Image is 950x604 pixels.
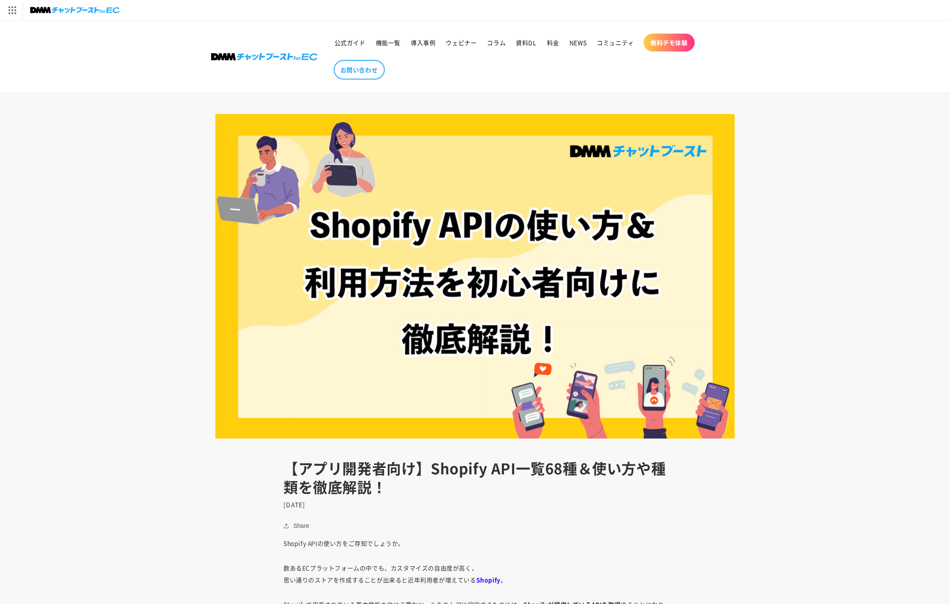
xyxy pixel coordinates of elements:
time: [DATE] [283,500,306,509]
a: 料金 [542,34,564,51]
span: 公式ガイド [335,39,366,46]
b: Shopify [476,576,501,584]
span: 料金 [547,39,559,46]
img: チャットブーストforEC [30,4,120,16]
a: 無料デモ体験 [644,34,695,51]
img: 【アプリ開発者向け】Shopify API一覧68種＆使い方や種類を徹底解説！ [215,114,735,439]
a: 導入事例 [406,34,441,51]
a: お問い合わせ [334,60,385,80]
span: コミュニティ [597,39,634,46]
button: Share [283,521,312,531]
h1: 【アプリ開発者向け】Shopify API一覧68種＆使い方や種類を徹底解説！ [283,459,667,496]
a: 公式ガイド [329,34,371,51]
a: ウェビナー [441,34,482,51]
span: 機能一覧 [376,39,401,46]
span: コラム [487,39,506,46]
img: 株式会社DMM Boost [211,53,318,60]
span: お問い合わせ [341,66,378,74]
p: 数あるECプラットフォームの中でも、カスタマイズの自由度が高く、 思い通りのストアを作成することが出来ると近年利用者が増えている 。 [283,562,667,586]
a: 資料DL [511,34,541,51]
span: 無料デモ体験 [650,39,688,46]
span: ウェビナー [446,39,477,46]
span: NEWS [569,39,587,46]
a: 機能一覧 [371,34,406,51]
span: Shopify APIの使い方をご存知でしょうか。 [283,539,404,547]
a: コミュニティ [592,34,639,51]
a: コラム [482,34,511,51]
span: 導入事例 [411,39,435,46]
a: NEWS [564,34,592,51]
span: 資料DL [516,39,536,46]
img: サービス [1,1,23,19]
